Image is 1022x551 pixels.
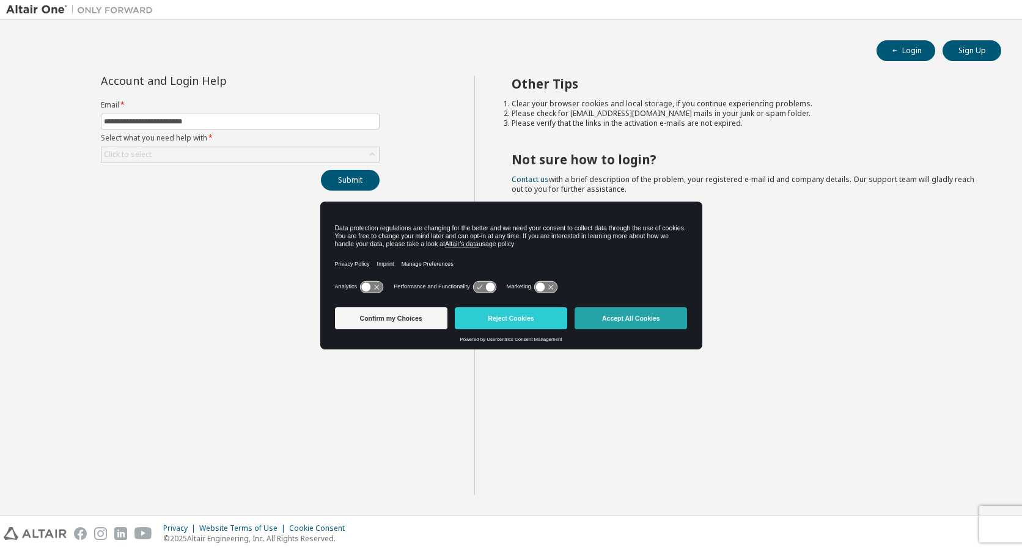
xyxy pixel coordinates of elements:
[289,524,352,533] div: Cookie Consent
[134,527,152,540] img: youtube.svg
[104,150,152,159] div: Click to select
[101,100,380,110] label: Email
[512,109,980,119] li: Please check for [EMAIL_ADDRESS][DOMAIN_NAME] mails in your junk or spam folder.
[512,174,974,194] span: with a brief description of the problem, your registered e-mail id and company details. Our suppo...
[512,76,980,92] h2: Other Tips
[94,527,107,540] img: instagram.svg
[163,524,199,533] div: Privacy
[199,524,289,533] div: Website Terms of Use
[74,527,87,540] img: facebook.svg
[321,170,380,191] button: Submit
[512,174,549,184] a: Contact us
[101,147,379,162] div: Click to select
[114,527,127,540] img: linkedin.svg
[101,133,380,143] label: Select what you need help with
[512,151,980,167] h2: Not sure how to login?
[512,119,980,128] li: Please verify that the links in the activation e-mails are not expired.
[877,40,935,61] button: Login
[101,76,324,86] div: Account and Login Help
[512,99,980,109] li: Clear your browser cookies and local storage, if you continue experiencing problems.
[943,40,1001,61] button: Sign Up
[4,527,67,540] img: altair_logo.svg
[163,533,352,544] p: © 2025 Altair Engineering, Inc. All Rights Reserved.
[6,4,159,16] img: Altair One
